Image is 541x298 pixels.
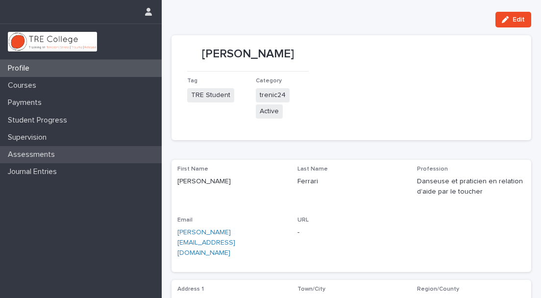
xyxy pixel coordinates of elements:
img: L01RLPSrRaOWR30Oqb5K [8,32,97,51]
span: TRE Student [187,88,234,102]
p: - [297,227,406,238]
span: Category [256,78,282,84]
span: Town/City [297,286,325,292]
p: Journal Entries [4,167,65,176]
span: Active [256,104,283,119]
p: Ferrari [297,176,406,187]
span: Address 1 [177,286,204,292]
p: [PERSON_NAME] [187,47,309,61]
button: Edit [495,12,531,27]
p: Student Progress [4,116,75,125]
a: [PERSON_NAME][EMAIL_ADDRESS][DOMAIN_NAME] [177,229,235,256]
span: Profession [417,166,448,172]
p: Danseuse et praticien en relation d'aide par le toucher [417,176,525,197]
p: Assessments [4,150,63,159]
span: URL [297,217,309,223]
span: Region/County [417,286,459,292]
p: Payments [4,98,49,107]
p: Profile [4,64,37,73]
span: Tag [187,78,197,84]
p: Courses [4,81,44,90]
p: [PERSON_NAME] [177,176,286,187]
span: trenic24 [256,88,290,102]
p: Supervision [4,133,54,142]
span: Last Name [297,166,328,172]
span: Email [177,217,193,223]
span: Edit [513,16,525,23]
span: First Name [177,166,208,172]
